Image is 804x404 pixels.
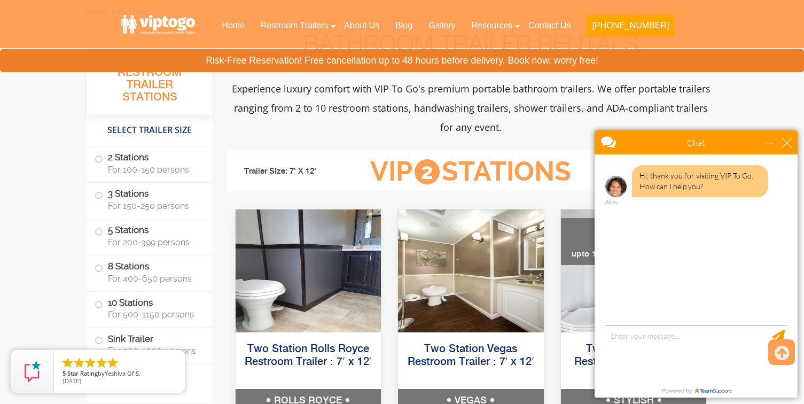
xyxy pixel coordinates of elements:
[420,14,464,37] a: Gallery
[588,124,804,404] iframe: Live Chat Box
[398,209,544,332] img: Side view of two station restroom trailer with separate doors for males and females
[520,14,579,37] a: Contact Us
[227,79,715,137] p: Experience luxury comfort with VIP To Go's premium portable bathroom trailers. We offer portable ...
[587,15,674,36] button: [PHONE_NUMBER]
[61,356,74,369] li: 
[105,369,140,377] span: Yeshiva Of S.
[84,356,97,369] li: 
[108,309,200,320] span: For 500-1150 persons
[235,156,354,188] li: Trailer Size: 7' X 12'
[336,14,387,37] a: About Us
[95,219,205,252] label: 5 Stations
[214,14,253,37] a: Home
[95,328,205,361] label: Sink Trailer
[95,183,205,216] label: 3 Stations
[579,14,682,43] a: [PHONE_NUMBER]
[245,344,371,368] a: Two Station Rolls Royce Restroom Trailer : 7′ x 12′
[95,292,205,325] label: 10 Stations
[108,165,200,175] span: For 100-150 persons
[408,344,534,368] a: Two Station Vegas Restroom Trailer : 7′ x 12′
[108,237,200,247] span: For 200-399 persons
[95,255,205,289] label: 8 Stations
[354,157,588,187] h3: VIP Stations
[236,209,381,332] img: Side view of two station restroom trailer with separate doors for males and females
[253,14,336,37] a: Restroom Trailers
[561,218,653,265] div: Mini 7' x 8' upto 125 persons
[106,356,119,369] li: 
[67,369,98,377] span: Star Rating
[108,201,200,211] span: For 150-250 persons
[63,370,176,378] span: by
[108,346,200,356] span: For 500-1000 persons
[108,274,200,284] span: For 400-650 persons
[95,146,205,180] label: 2 Stations
[464,14,520,37] a: Resources
[415,159,440,184] span: 2
[63,377,81,385] span: [DATE]
[561,209,707,332] img: A mini restroom trailer with two separate stations and separate doors for males and females
[73,356,85,369] li: 
[387,14,420,37] a: Blog
[87,51,213,115] h3: All Portable Restroom Trailer Stations
[95,356,108,369] li: 
[87,120,213,141] h4: Select Trailer Size
[63,369,66,377] span: 5
[22,361,43,382] img: Review Rating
